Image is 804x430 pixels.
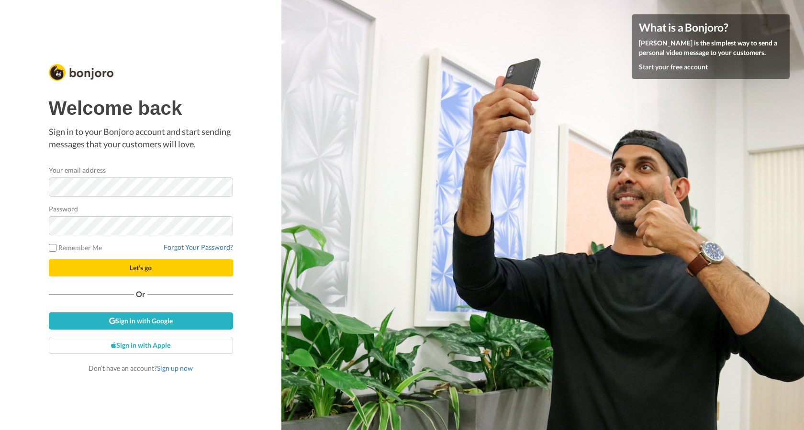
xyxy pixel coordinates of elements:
[49,204,78,214] label: Password
[49,98,233,119] h1: Welcome back
[49,165,106,175] label: Your email address
[49,126,233,150] p: Sign in to your Bonjoro account and start sending messages that your customers will love.
[49,337,233,354] a: Sign in with Apple
[639,38,782,57] p: [PERSON_NAME] is the simplest way to send a personal video message to your customers.
[157,364,193,372] a: Sign up now
[49,243,102,253] label: Remember Me
[639,22,782,33] h4: What is a Bonjoro?
[89,364,193,372] span: Don’t have an account?
[639,63,708,71] a: Start your free account
[134,291,147,298] span: Or
[49,244,56,252] input: Remember Me
[49,312,233,330] a: Sign in with Google
[164,243,233,251] a: Forgot Your Password?
[49,259,233,276] button: Let's go
[130,264,152,272] span: Let's go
